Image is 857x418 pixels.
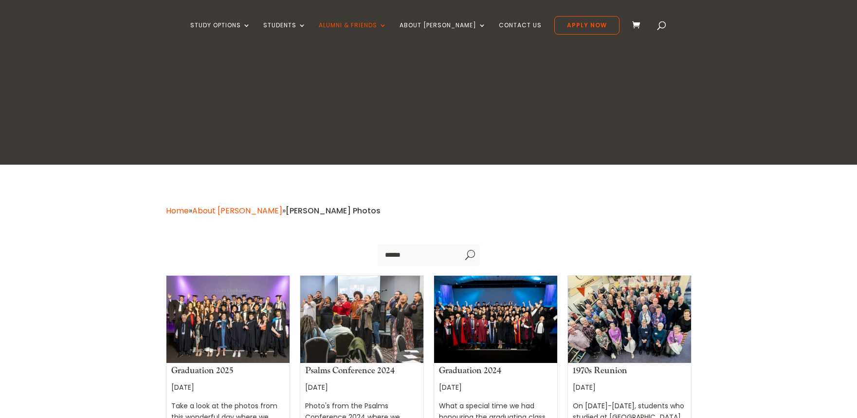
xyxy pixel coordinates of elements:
[166,205,381,216] span: » »
[192,205,282,216] a: About [PERSON_NAME]
[554,16,620,35] a: Apply Now
[499,22,542,45] a: Contact Us
[573,365,627,376] a: 1970s Reunion
[263,22,306,45] a: Students
[319,22,387,45] a: Alumni & Friends
[439,365,501,376] a: Graduation 2024
[439,382,462,392] span: [DATE]
[460,244,480,266] span: U
[171,382,194,392] span: [DATE]
[171,365,233,376] a: Graduation 2025
[378,244,460,266] input: Search
[400,22,486,45] a: About [PERSON_NAME]
[190,22,251,45] a: Study Options
[573,382,596,392] span: [DATE]
[286,205,381,216] span: [PERSON_NAME] Photos
[305,382,328,392] span: [DATE]
[305,365,395,376] a: Psalms Conference 2024
[166,205,189,216] a: Home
